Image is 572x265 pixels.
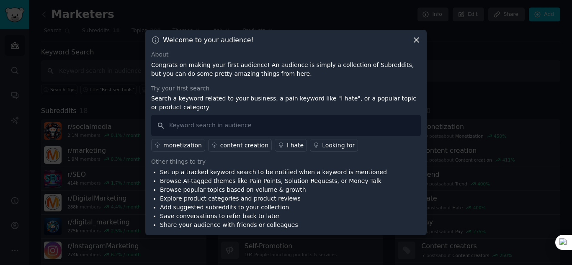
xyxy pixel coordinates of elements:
input: Keyword search in audience [151,115,421,136]
p: Search a keyword related to your business, a pain keyword like "I hate", or a popular topic or pr... [151,94,421,112]
div: Try your first search [151,84,421,93]
h3: Welcome to your audience! [163,36,254,44]
li: Explore product categories and product reviews [160,194,387,203]
div: content creation [220,141,268,150]
div: monetization [163,141,202,150]
a: monetization [151,139,205,152]
li: Share your audience with friends or colleagues [160,221,387,229]
div: About [151,50,421,59]
a: Looking for [310,139,358,152]
div: I hate [287,141,304,150]
p: Congrats on making your first audience! An audience is simply a collection of Subreddits, but you... [151,61,421,78]
li: Set up a tracked keyword search to be notified when a keyword is mentioned [160,168,387,177]
li: Browse popular topics based on volume & growth [160,185,387,194]
a: I hate [275,139,307,152]
div: Other things to try [151,157,421,166]
li: Save conversations to refer back to later [160,212,387,221]
a: content creation [208,139,272,152]
li: Add suggested subreddits to your collection [160,203,387,212]
li: Browse AI-tagged themes like Pain Points, Solution Requests, or Money Talk [160,177,387,185]
div: Looking for [322,141,355,150]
